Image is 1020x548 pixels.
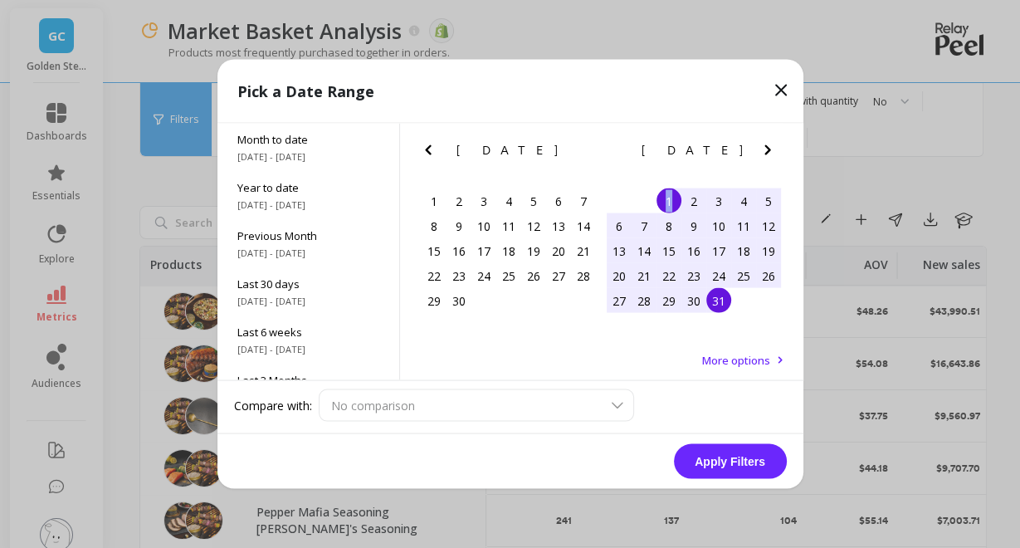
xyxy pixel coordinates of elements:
[681,288,706,313] div: Choose Wednesday, July 30th, 2025
[571,238,596,263] div: Choose Saturday, June 21st, 2025
[546,238,571,263] div: Choose Friday, June 20th, 2025
[607,188,781,313] div: month 2025-07
[237,150,379,164] span: [DATE] - [DATE]
[546,188,571,213] div: Choose Friday, June 6th, 2025
[706,188,731,213] div: Choose Thursday, July 3rd, 2025
[422,213,447,238] div: Choose Sunday, June 8th, 2025
[422,188,596,313] div: month 2025-06
[681,213,706,238] div: Choose Wednesday, July 9th, 2025
[237,228,379,243] span: Previous Month
[422,288,447,313] div: Choose Sunday, June 29th, 2025
[706,213,731,238] div: Choose Thursday, July 10th, 2025
[521,238,546,263] div: Choose Thursday, June 19th, 2025
[447,213,471,238] div: Choose Monday, June 9th, 2025
[756,188,781,213] div: Choose Saturday, July 5th, 2025
[731,238,756,263] div: Choose Friday, July 18th, 2025
[496,188,521,213] div: Choose Wednesday, June 4th, 2025
[731,213,756,238] div: Choose Friday, July 11th, 2025
[731,188,756,213] div: Choose Friday, July 4th, 2025
[706,288,731,313] div: Choose Thursday, July 31st, 2025
[632,213,656,238] div: Choose Monday, July 7th, 2025
[237,295,379,308] span: [DATE] - [DATE]
[706,238,731,263] div: Choose Thursday, July 17th, 2025
[422,238,447,263] div: Choose Sunday, June 15th, 2025
[521,213,546,238] div: Choose Thursday, June 12th, 2025
[681,238,706,263] div: Choose Wednesday, July 16th, 2025
[607,213,632,238] div: Choose Sunday, July 6th, 2025
[756,238,781,263] div: Choose Saturday, July 19th, 2025
[418,140,445,167] button: Previous Month
[447,188,471,213] div: Choose Monday, June 2nd, 2025
[656,288,681,313] div: Choose Tuesday, July 29th, 2025
[471,263,496,288] div: Choose Tuesday, June 24th, 2025
[656,188,681,213] div: Choose Tuesday, July 1st, 2025
[758,140,784,167] button: Next Month
[456,144,560,157] span: [DATE]
[731,263,756,288] div: Choose Friday, July 25th, 2025
[642,144,745,157] span: [DATE]
[447,288,471,313] div: Choose Monday, June 30th, 2025
[447,238,471,263] div: Choose Monday, June 16th, 2025
[546,263,571,288] div: Choose Friday, June 27th, 2025
[237,80,374,103] p: Pick a Date Range
[237,325,379,340] span: Last 6 weeks
[632,238,656,263] div: Choose Monday, July 14th, 2025
[607,238,632,263] div: Choose Sunday, July 13th, 2025
[656,263,681,288] div: Choose Tuesday, July 22nd, 2025
[571,263,596,288] div: Choose Saturday, June 28th, 2025
[471,238,496,263] div: Choose Tuesday, June 17th, 2025
[632,263,656,288] div: Choose Monday, July 21st, 2025
[706,263,731,288] div: Choose Thursday, July 24th, 2025
[237,276,379,291] span: Last 30 days
[496,238,521,263] div: Choose Wednesday, June 18th, 2025
[237,132,379,147] span: Month to date
[521,188,546,213] div: Choose Thursday, June 5th, 2025
[702,353,770,368] span: More options
[237,373,379,388] span: Last 3 Months
[471,213,496,238] div: Choose Tuesday, June 10th, 2025
[756,213,781,238] div: Choose Saturday, July 12th, 2025
[607,288,632,313] div: Choose Sunday, July 27th, 2025
[422,188,447,213] div: Choose Sunday, June 1st, 2025
[656,213,681,238] div: Choose Tuesday, July 8th, 2025
[422,263,447,288] div: Choose Sunday, June 22nd, 2025
[237,180,379,195] span: Year to date
[571,188,596,213] div: Choose Saturday, June 7th, 2025
[521,263,546,288] div: Choose Thursday, June 26th, 2025
[237,247,379,260] span: [DATE] - [DATE]
[237,343,379,356] span: [DATE] - [DATE]
[237,198,379,212] span: [DATE] - [DATE]
[756,263,781,288] div: Choose Saturday, July 26th, 2025
[471,188,496,213] div: Choose Tuesday, June 3rd, 2025
[656,238,681,263] div: Choose Tuesday, July 15th, 2025
[546,213,571,238] div: Choose Friday, June 13th, 2025
[632,288,656,313] div: Choose Monday, July 28th, 2025
[607,263,632,288] div: Choose Sunday, July 20th, 2025
[447,263,471,288] div: Choose Monday, June 23rd, 2025
[681,263,706,288] div: Choose Wednesday, July 23rd, 2025
[496,263,521,288] div: Choose Wednesday, June 25th, 2025
[603,140,629,167] button: Previous Month
[234,397,312,413] label: Compare with:
[674,444,787,479] button: Apply Filters
[571,213,596,238] div: Choose Saturday, June 14th, 2025
[681,188,706,213] div: Choose Wednesday, July 2nd, 2025
[496,213,521,238] div: Choose Wednesday, June 11th, 2025
[573,140,599,167] button: Next Month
